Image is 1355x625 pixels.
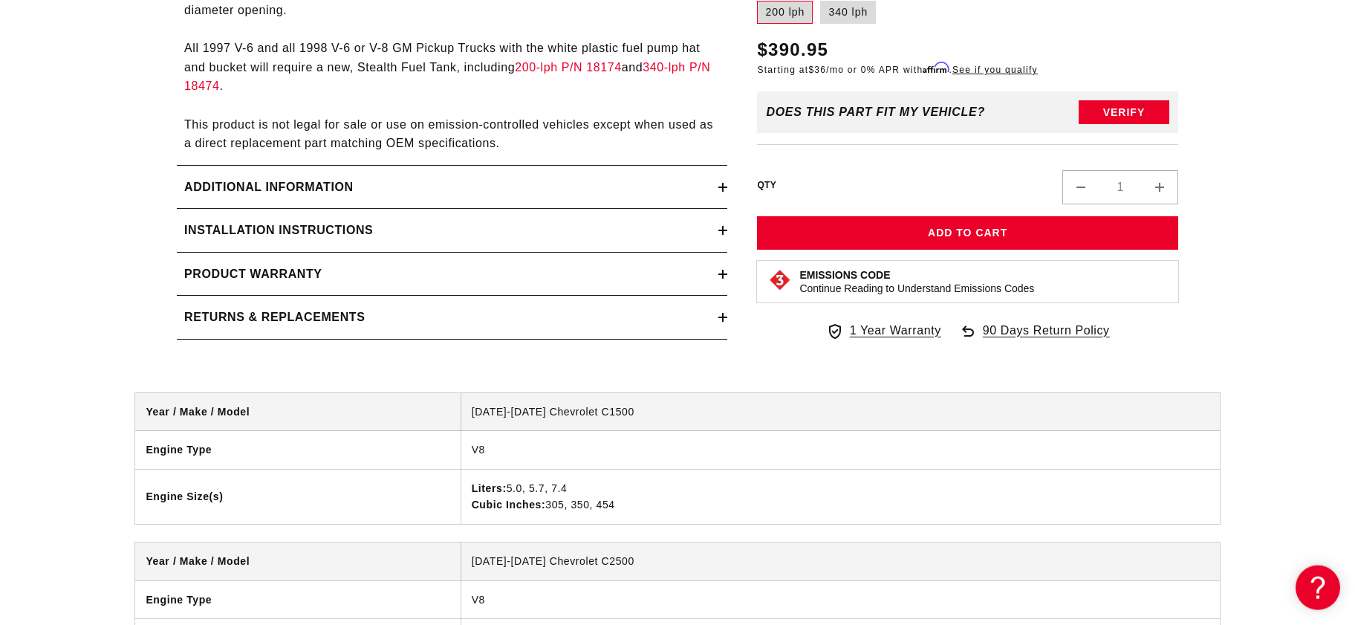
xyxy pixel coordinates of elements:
th: Engine Size(s) [135,469,461,523]
th: Engine Type [135,431,461,469]
p: Continue Reading to Understand Emissions Codes [799,281,1034,294]
summary: Returns & replacements [177,296,727,339]
th: Year / Make / Model [135,543,461,580]
label: 340 lph [820,1,876,25]
h2: Additional information [184,178,354,197]
label: 200 lph [757,1,813,25]
td: 5.0, 5.7, 7.4 305, 350, 454 [461,469,1219,523]
button: Verify [1079,100,1169,124]
h2: Returns & replacements [184,308,365,327]
img: Emissions code [768,268,792,291]
strong: Cubic Inches: [472,499,546,511]
button: Emissions CodeContinue Reading to Understand Emissions Codes [799,268,1034,294]
th: Engine Type [135,580,461,618]
td: [DATE]-[DATE] Chevrolet C2500 [461,543,1219,580]
a: 1 Year Warranty [826,320,941,340]
td: [DATE]-[DATE] Chevrolet C1500 [461,393,1219,431]
a: See if you qualify - Learn more about Affirm Financing (opens in modal) [952,65,1038,75]
button: Add to Cart [757,216,1178,250]
summary: Additional information [177,166,727,209]
summary: Product warranty [177,253,727,296]
strong: Emissions Code [799,268,890,280]
th: Year / Make / Model [135,393,461,431]
summary: Installation Instructions [177,209,727,252]
strong: Liters: [472,482,507,494]
span: Affirm [923,62,949,74]
td: V8 [461,431,1219,469]
span: $390.95 [757,36,828,63]
span: 1 Year Warranty [850,320,941,340]
label: QTY [757,179,776,192]
h2: Product warranty [184,265,322,284]
h2: Installation Instructions [184,221,373,240]
a: 90 Days Return Policy [959,320,1110,354]
div: Does This part fit My vehicle? [766,106,985,119]
span: 90 Days Return Policy [983,320,1110,354]
a: 200-lph P/N 18174 [515,61,622,74]
td: V8 [461,580,1219,618]
span: $36 [808,65,826,75]
p: Starting at /mo or 0% APR with . [757,63,1037,77]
